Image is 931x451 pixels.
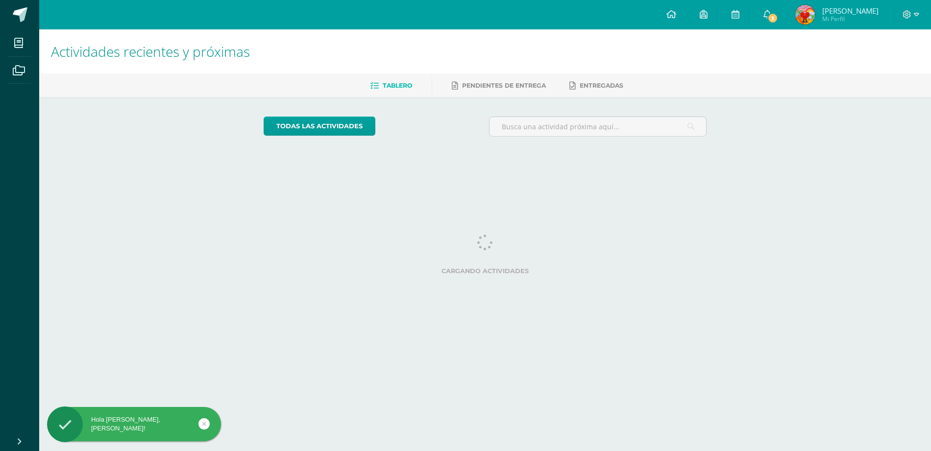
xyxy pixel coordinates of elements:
[383,82,412,89] span: Tablero
[47,415,221,433] div: Hola [PERSON_NAME], [PERSON_NAME]!
[822,6,879,16] span: [PERSON_NAME]
[264,267,707,275] label: Cargando actividades
[822,15,879,23] span: Mi Perfil
[264,117,375,136] a: todas las Actividades
[767,13,778,24] span: 3
[370,78,412,94] a: Tablero
[452,78,546,94] a: Pendientes de entrega
[580,82,623,89] span: Entregadas
[51,42,250,61] span: Actividades recientes y próximas
[490,117,707,136] input: Busca una actividad próxima aquí...
[569,78,623,94] a: Entregadas
[462,82,546,89] span: Pendientes de entrega
[795,5,815,24] img: f8d4f7e4f31f6794352e4c44e504bd77.png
